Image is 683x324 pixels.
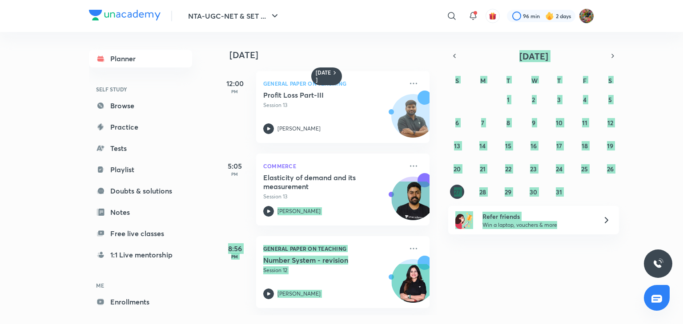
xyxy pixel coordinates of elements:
button: [DATE] [461,50,607,62]
abbr: Friday [583,76,587,85]
abbr: July 27, 2025 [454,188,460,196]
abbr: July 25, 2025 [581,165,588,173]
a: Playlist [89,161,192,178]
button: July 21, 2025 [475,162,490,176]
a: 1:1 Live mentorship [89,246,192,264]
abbr: July 10, 2025 [556,119,562,127]
button: July 26, 2025 [603,162,617,176]
img: streak [545,12,554,20]
p: [PERSON_NAME] [277,290,321,298]
button: July 8, 2025 [501,115,515,130]
abbr: July 23, 2025 [530,165,537,173]
h6: SELF STUDY [89,82,192,97]
abbr: July 12, 2025 [607,119,613,127]
p: PM [217,254,253,259]
button: July 16, 2025 [526,138,541,153]
h5: Elasticity of demand and its measurement [263,173,374,191]
button: July 9, 2025 [526,115,541,130]
abbr: July 19, 2025 [607,142,613,150]
a: Enrollments [89,293,192,311]
h5: 12:00 [217,78,253,89]
button: July 31, 2025 [552,185,566,199]
button: July 13, 2025 [450,138,464,153]
p: Session 12 [263,266,403,274]
abbr: July 30, 2025 [530,188,537,196]
p: PM [217,89,253,94]
button: July 12, 2025 [603,115,617,130]
button: July 3, 2025 [552,92,566,107]
button: July 23, 2025 [526,162,541,176]
abbr: July 11, 2025 [582,119,587,127]
abbr: Monday [480,76,486,85]
p: PM [217,171,253,177]
abbr: July 5, 2025 [608,95,612,104]
h5: 5:05 [217,161,253,171]
abbr: Tuesday [506,76,510,85]
h5: Number System - revision [263,256,374,265]
a: Planner [89,50,192,67]
h5: 8:56 [217,243,253,254]
h6: [DATE] [316,69,331,83]
abbr: July 1, 2025 [507,95,510,104]
button: July 7, 2025 [475,115,490,130]
h6: ME [89,278,192,293]
abbr: July 13, 2025 [454,142,460,150]
img: Avatar [392,182,434,224]
button: July 5, 2025 [603,92,617,107]
button: July 18, 2025 [578,138,592,153]
button: July 17, 2025 [552,138,566,153]
p: General Paper on Teaching [263,78,403,89]
button: July 1, 2025 [501,92,515,107]
img: Company Logo [89,10,161,20]
abbr: Sunday [455,76,459,85]
abbr: Saturday [608,76,612,85]
button: July 15, 2025 [501,138,515,153]
abbr: July 20, 2025 [454,165,461,173]
button: July 27, 2025 [450,185,464,199]
abbr: July 3, 2025 [557,95,561,104]
button: July 30, 2025 [526,185,541,199]
p: [PERSON_NAME] [277,207,321,215]
button: avatar [486,9,500,23]
a: Company Logo [89,10,161,23]
button: July 2, 2025 [526,92,541,107]
a: Free live classes [89,225,192,242]
p: Win a laptop, vouchers & more [482,221,592,229]
abbr: July 6, 2025 [455,119,459,127]
a: Practice [89,118,192,136]
abbr: Thursday [557,76,561,85]
button: NTA-UGC-NET & SET ... [183,7,285,25]
img: Avatar [392,99,434,142]
abbr: July 16, 2025 [530,142,537,150]
abbr: July 8, 2025 [506,119,510,127]
abbr: July 7, 2025 [481,119,484,127]
button: July 10, 2025 [552,115,566,130]
button: July 28, 2025 [475,185,490,199]
abbr: July 14, 2025 [479,142,486,150]
abbr: July 26, 2025 [607,165,614,173]
p: [PERSON_NAME] [277,125,321,133]
p: Commerce [263,161,403,171]
p: General Paper on Teaching [263,243,403,254]
img: Avatar [392,264,434,307]
a: Doubts & solutions [89,182,192,200]
button: July 24, 2025 [552,162,566,176]
img: ttu [653,258,663,269]
h5: Profit Loss Part-III [263,91,374,99]
button: July 6, 2025 [450,115,464,130]
abbr: July 22, 2025 [505,165,511,173]
abbr: July 4, 2025 [583,95,587,104]
button: July 14, 2025 [475,138,490,153]
button: July 29, 2025 [501,185,515,199]
img: Kumkum Bhamra [579,8,594,24]
abbr: July 21, 2025 [480,165,486,173]
p: Session 13 [263,193,403,201]
img: referral [455,211,473,229]
abbr: July 18, 2025 [582,142,588,150]
button: July 20, 2025 [450,162,464,176]
button: July 19, 2025 [603,138,617,153]
button: July 25, 2025 [578,162,592,176]
abbr: July 9, 2025 [532,119,535,127]
abbr: July 17, 2025 [556,142,562,150]
abbr: July 15, 2025 [505,142,511,150]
